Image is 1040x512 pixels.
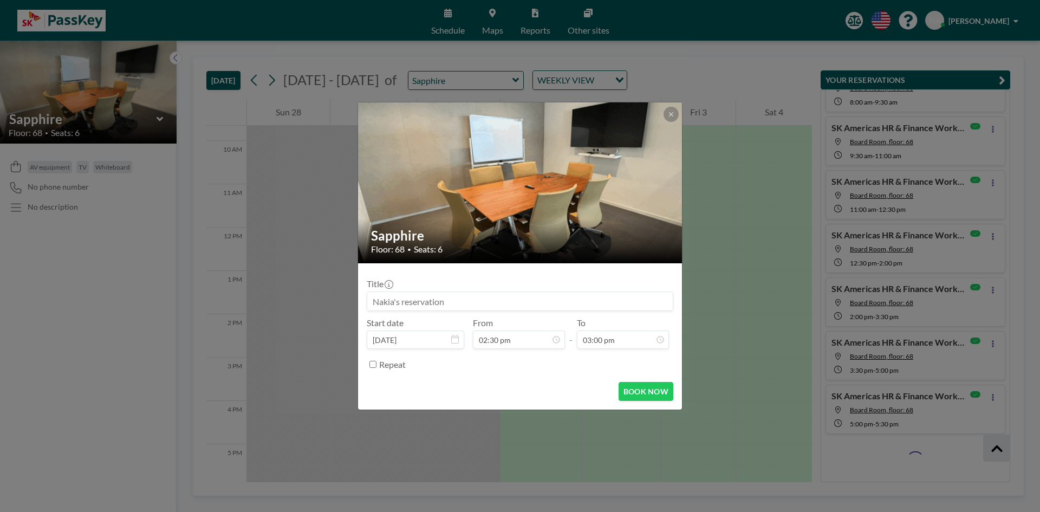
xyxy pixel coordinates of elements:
label: From [473,317,493,328]
h2: Sapphire [371,228,670,244]
span: • [407,245,411,254]
label: Title [367,278,392,289]
label: Repeat [379,359,406,370]
input: Nakia's reservation [367,292,673,310]
span: - [569,321,573,345]
label: Start date [367,317,404,328]
label: To [577,317,586,328]
span: Seats: 6 [414,244,443,255]
button: BOOK NOW [619,382,673,401]
span: Floor: 68 [371,244,405,255]
img: 537.gif [358,72,683,294]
